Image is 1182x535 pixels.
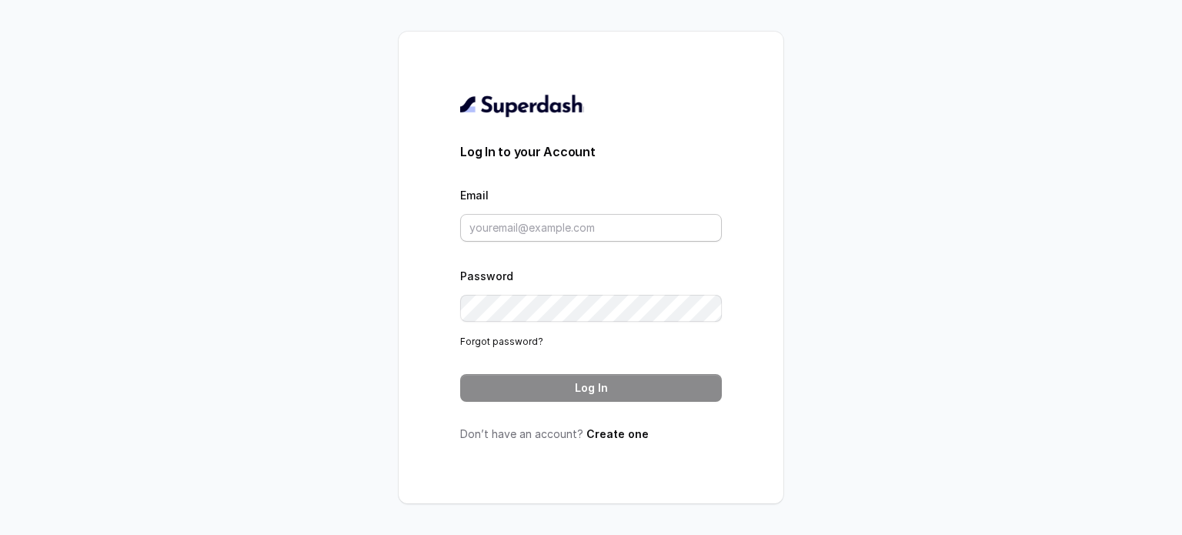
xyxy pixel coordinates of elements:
[460,269,513,283] label: Password
[460,426,722,442] p: Don’t have an account?
[460,336,543,347] a: Forgot password?
[460,93,584,118] img: light.svg
[460,214,722,242] input: youremail@example.com
[460,189,489,202] label: Email
[460,374,722,402] button: Log In
[586,427,649,440] a: Create one
[460,142,722,161] h3: Log In to your Account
